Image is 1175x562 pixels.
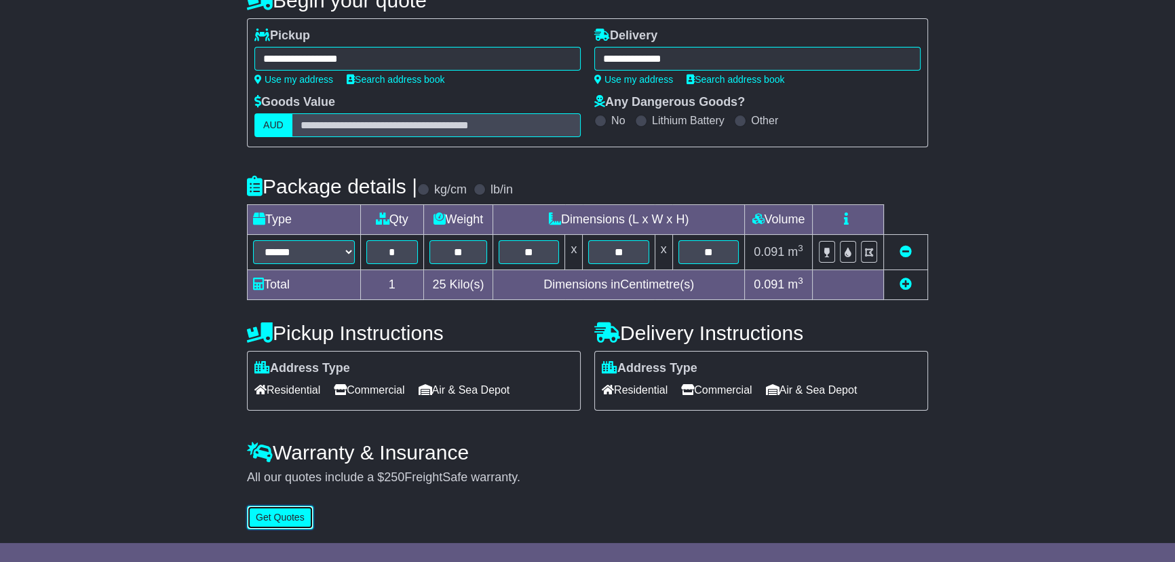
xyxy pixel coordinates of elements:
[247,175,417,198] h4: Package details |
[419,379,510,400] span: Air & Sea Depot
[254,113,292,137] label: AUD
[565,235,583,270] td: x
[754,245,784,259] span: 0.091
[254,361,350,376] label: Address Type
[493,270,745,300] td: Dimensions in Centimetre(s)
[247,441,928,464] h4: Warranty & Insurance
[248,270,361,300] td: Total
[493,205,745,235] td: Dimensions (L x W x H)
[751,114,778,127] label: Other
[655,235,672,270] td: x
[254,379,320,400] span: Residential
[754,278,784,291] span: 0.091
[361,270,424,300] td: 1
[602,361,697,376] label: Address Type
[384,470,404,484] span: 250
[334,379,404,400] span: Commercial
[798,243,803,253] sup: 3
[423,270,493,300] td: Kilo(s)
[254,95,335,110] label: Goods Value
[434,183,467,198] label: kg/cm
[594,74,673,85] a: Use my address
[594,29,657,43] label: Delivery
[490,183,513,198] label: lb/in
[247,470,928,485] div: All our quotes include a $ FreightSafe warranty.
[247,322,581,344] h4: Pickup Instructions
[254,74,333,85] a: Use my address
[248,205,361,235] td: Type
[788,245,803,259] span: m
[900,245,912,259] a: Remove this item
[347,74,444,85] a: Search address book
[594,322,928,344] h4: Delivery Instructions
[247,506,313,529] button: Get Quotes
[254,29,310,43] label: Pickup
[900,278,912,291] a: Add new item
[766,379,858,400] span: Air & Sea Depot
[432,278,446,291] span: 25
[611,114,625,127] label: No
[602,379,668,400] span: Residential
[788,278,803,291] span: m
[798,276,803,286] sup: 3
[652,114,725,127] label: Lithium Battery
[423,205,493,235] td: Weight
[361,205,424,235] td: Qty
[687,74,784,85] a: Search address book
[594,95,745,110] label: Any Dangerous Goods?
[681,379,752,400] span: Commercial
[744,205,812,235] td: Volume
